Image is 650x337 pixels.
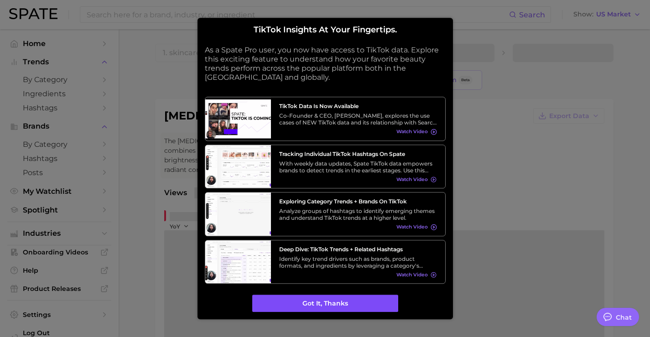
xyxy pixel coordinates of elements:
[205,192,446,236] a: Exploring Category Trends + Brands on TikTokAnalyze groups of hashtags to identify emerging theme...
[396,272,428,278] span: Watch Video
[279,207,437,221] div: Analyze groups of hashtags to identify emerging themes and understand TikTok trends at a higher l...
[205,145,446,189] a: Tracking Individual TikTok Hashtags on SpateWith weekly data updates, Spate TikTok data empowers ...
[279,112,437,126] div: Co-Founder & CEO, [PERSON_NAME], explores the use cases of NEW TikTok data and its relationship w...
[252,295,398,312] button: Got it, thanks
[279,103,437,109] h3: TikTok data is now available
[279,198,437,205] h3: Exploring Category Trends + Brands on TikTok
[279,255,437,269] div: Identify key trend drivers such as brands, product formats, and ingredients by leveraging a categ...
[396,224,428,230] span: Watch Video
[279,150,437,157] h3: Tracking Individual TikTok Hashtags on Spate
[279,246,437,253] h3: Deep Dive: TikTok Trends + Related Hashtags
[205,240,446,284] a: Deep Dive: TikTok Trends + Related HashtagsIdentify key trend drivers such as brands, product for...
[205,46,446,82] p: As a Spate Pro user, you now have access to TikTok data. Explore this exciting feature to underst...
[205,97,446,141] a: TikTok data is now availableCo-Founder & CEO, [PERSON_NAME], explores the use cases of NEW TikTok...
[205,25,446,35] h2: TikTok insights at your fingertips.
[396,129,428,135] span: Watch Video
[396,176,428,182] span: Watch Video
[279,160,437,174] div: With weekly data updates, Spate TikTok data empowers brands to detect trends in the earliest stag...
